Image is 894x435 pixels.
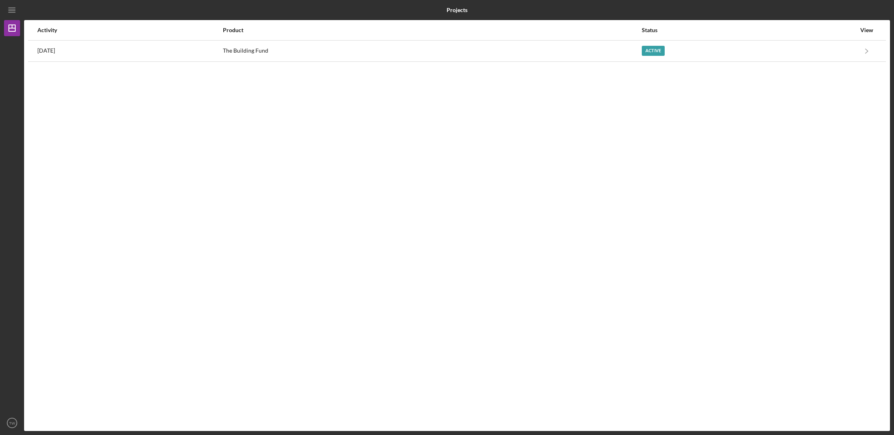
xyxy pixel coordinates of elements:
time: 2025-08-10 01:38 [37,47,55,54]
div: Activity [37,27,222,33]
text: TW [9,421,16,425]
div: Active [642,46,665,56]
button: TW [4,415,20,431]
div: The Building Fund [223,41,641,61]
div: Status [642,27,856,33]
div: View [857,27,877,33]
b: Projects [447,7,467,13]
div: Product [223,27,641,33]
